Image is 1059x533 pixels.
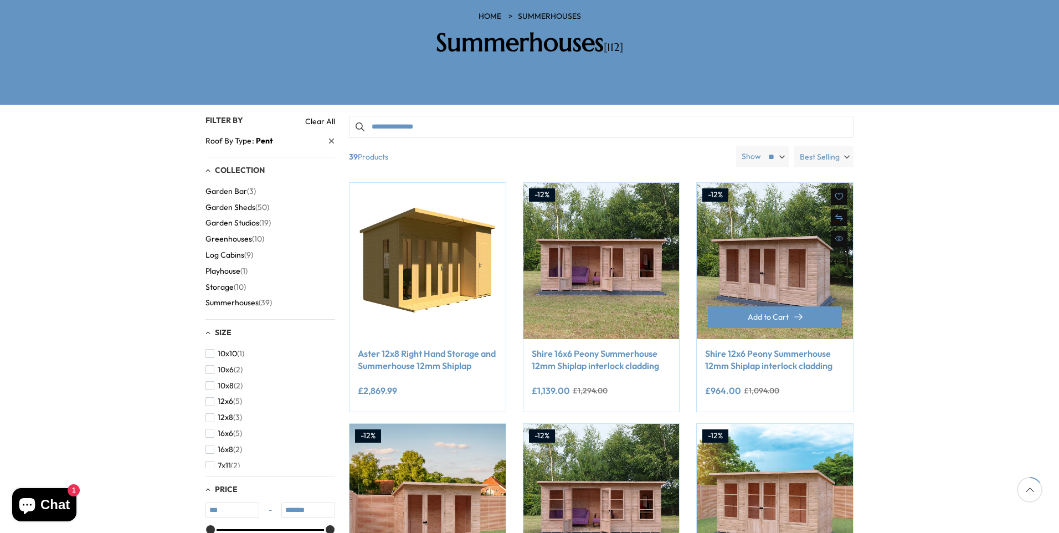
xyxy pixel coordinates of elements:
[349,116,854,138] input: Search products
[205,187,247,196] span: Garden Bar
[205,295,272,311] button: Summerhouses (39)
[358,347,497,372] a: Aster 12x8 Right Hand Storage and Summerhouse 12mm Shiplap
[205,346,244,362] button: 10x10
[573,387,608,394] del: £1,294.00
[205,442,242,458] button: 16x8
[205,393,242,409] button: 12x6
[205,199,269,216] button: Garden Sheds (50)
[205,279,246,295] button: Storage (10)
[234,381,243,391] span: (2)
[748,313,789,321] span: Add to Cart
[205,218,259,228] span: Garden Studios
[205,203,255,212] span: Garden Sheds
[305,116,335,127] a: Clear All
[205,458,240,474] button: 7x11
[479,11,501,22] a: HOME
[372,28,687,58] h2: Summerhouses
[532,386,570,395] ins: £1,139.00
[259,298,272,307] span: (39)
[233,413,242,422] span: (3)
[355,429,381,443] div: -12%
[218,413,233,422] span: 12x8
[240,266,248,276] span: (1)
[349,146,358,167] b: 39
[205,135,256,147] span: Roof By Type
[218,445,233,454] span: 16x8
[247,187,256,196] span: (3)
[205,183,256,199] button: Garden Bar (3)
[215,165,265,175] span: Collection
[205,426,242,442] button: 16x6
[233,445,242,454] span: (2)
[205,234,252,244] span: Greenhouses
[345,146,732,167] span: Products
[702,188,728,202] div: -12%
[205,283,234,292] span: Storage
[218,397,233,406] span: 12x6
[205,215,271,231] button: Garden Studios (19)
[252,234,264,244] span: (10)
[529,188,555,202] div: -12%
[205,266,240,276] span: Playhouse
[604,40,623,54] span: [112]
[234,283,246,292] span: (10)
[234,365,243,375] span: (2)
[218,429,233,438] span: 16x6
[529,429,555,443] div: -12%
[233,429,242,438] span: (5)
[205,250,244,260] span: Log Cabins
[233,397,242,406] span: (5)
[705,347,845,372] a: Shire 12x6 Peony Summerhouse 12mm Shiplap interlock cladding
[259,218,271,228] span: (19)
[794,146,854,167] label: Best Selling
[705,386,741,395] ins: £964.00
[205,362,243,378] button: 10x6
[259,505,281,516] span: -
[255,203,269,212] span: (50)
[244,250,253,260] span: (9)
[237,349,244,358] span: (1)
[256,136,273,146] span: Pent
[702,429,728,443] div: -12%
[205,247,253,263] button: Log Cabins (9)
[358,386,397,395] ins: £2,869.99
[532,347,671,372] a: Shire 16x6 Peony Summerhouse 12mm Shiplap interlock cladding
[215,327,232,337] span: Size
[9,488,80,524] inbox-online-store-chat: Shopify online store chat
[215,484,238,494] span: Price
[281,503,335,518] input: Max value
[205,409,242,426] button: 12x8
[708,306,842,328] button: Add to Cart
[205,263,248,279] button: Playhouse (1)
[205,378,243,394] button: 10x8
[218,381,234,391] span: 10x8
[205,115,243,125] span: Filter By
[218,461,231,470] span: 7x11
[218,365,234,375] span: 10x6
[518,11,581,22] a: Summerhouses
[800,146,840,167] span: Best Selling
[205,298,259,307] span: Summerhouses
[218,349,237,358] span: 10x10
[742,151,761,162] label: Show
[231,461,240,470] span: (2)
[744,387,779,394] del: £1,094.00
[205,503,259,518] input: Min value
[205,231,264,247] button: Greenhouses (10)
